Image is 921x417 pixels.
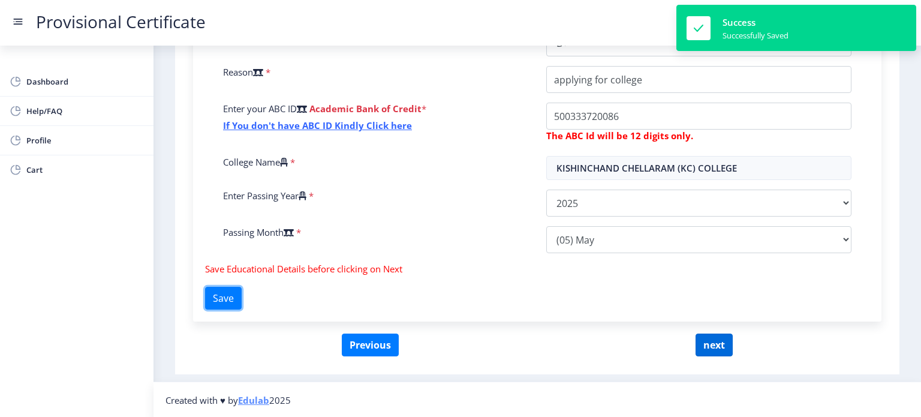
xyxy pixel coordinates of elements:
[24,16,218,28] a: Provisional Certificate
[546,130,693,142] b: The ABC Id will be 12 digits only.
[223,190,306,202] label: Enter Passing Year
[309,103,422,115] b: Academic Bank of Credit
[223,119,412,131] a: If You don't have ABC ID Kindly Click here
[546,103,851,130] input: ABC ID
[223,103,307,115] label: Enter your ABC ID
[342,334,399,356] button: Previous
[26,74,144,89] span: Dashboard
[205,263,402,275] span: Save Educational Details before clicking on Next
[223,66,263,78] label: Reason
[26,163,144,177] span: Cart
[26,133,144,148] span: Profile
[723,16,756,28] span: Success
[223,156,288,168] label: College Name
[696,334,733,356] button: next
[723,30,788,41] div: Successfully Saved
[26,104,144,118] span: Help/FAQ
[546,66,851,93] input: Reason
[223,226,294,238] label: Passing Month
[165,394,291,406] span: Created with ♥ by 2025
[238,394,269,406] a: Edulab
[546,156,851,180] input: Select College Name
[205,287,242,310] button: Save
